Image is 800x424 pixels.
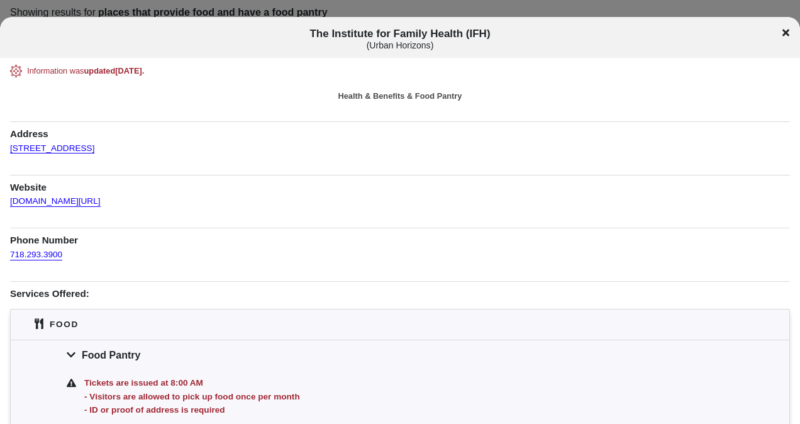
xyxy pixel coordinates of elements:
[27,65,773,77] div: Information was
[82,376,733,417] div: Tickets are issued at 8:00 AM - Visitors are allowed to pick up food once per month - ID or proof...
[10,228,790,247] h1: Phone Number
[10,121,790,140] h1: Address
[10,281,790,300] h1: Services Offered:
[68,40,732,51] div: ( Urban Horizons )
[10,90,790,102] div: Health & Benefits & Food Pantry
[10,175,790,194] h1: Website
[50,318,79,331] div: Food
[10,242,62,260] a: 718.293.3900
[84,66,145,75] span: updated [DATE] .
[11,340,789,371] div: Food Pantry
[10,135,94,153] a: [STREET_ADDRESS]
[68,28,732,51] span: The Institute for Family Health (IFH)
[10,188,101,206] a: [DOMAIN_NAME][URL]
